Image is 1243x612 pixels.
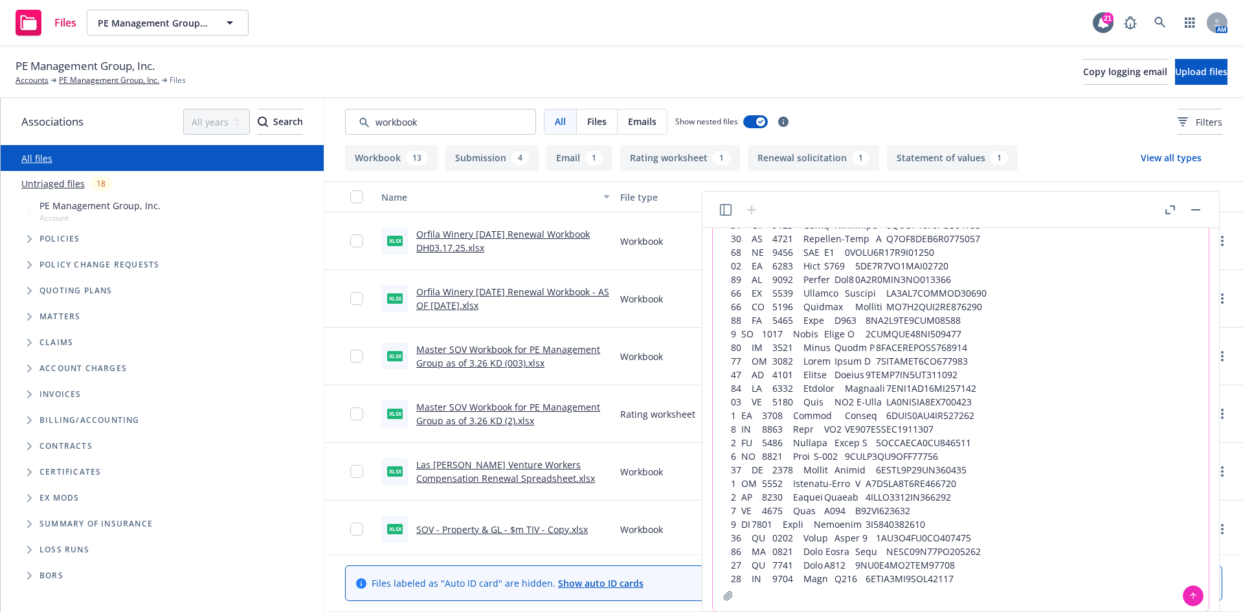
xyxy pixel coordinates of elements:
[748,145,879,171] button: Renewal solicitation
[39,468,101,476] span: Certificates
[387,409,403,418] span: xlsx
[1196,115,1222,129] span: Filters
[1175,59,1227,85] button: Upload files
[558,577,644,589] a: Show auto ID cards
[1,407,324,589] div: Folder Tree Example
[991,151,1008,165] div: 1
[887,145,1018,171] button: Statement of values
[445,145,539,171] button: Submission
[39,339,73,346] span: Claims
[416,523,588,536] a: SOV - Property & GL - $m TIV - Copy.xlsx
[615,181,762,212] button: File type
[416,228,590,254] a: Orfila Winery [DATE] Renewal Workbook DH03.17.25.xlsx
[39,212,161,223] span: Account
[852,151,869,165] div: 1
[387,524,403,534] span: xlsx
[406,151,428,165] div: 13
[350,234,363,247] input: Toggle Row Selected
[713,151,730,165] div: 1
[1175,65,1227,78] span: Upload files
[376,181,615,212] button: Name
[1147,10,1173,36] a: Search
[1178,109,1222,135] button: Filters
[416,286,609,312] a: Orfila Winery [DATE] Renewal Workbook - AS OF [DATE].xlsx
[54,17,76,28] span: Files
[620,350,663,363] span: Workbook
[39,546,89,554] span: Loss Runs
[39,416,140,424] span: Billing/Accounting
[39,442,93,450] span: Contracts
[387,466,403,476] span: xlsx
[350,407,363,420] input: Toggle Row Selected
[1215,406,1230,422] a: more
[620,407,695,421] span: Rating worksheet
[1036,190,1173,204] div: Linked associations
[620,234,663,248] span: Workbook
[546,145,612,171] button: Email
[890,190,1012,204] div: Summary
[39,572,63,580] span: BORs
[620,465,663,479] span: Workbook
[1215,464,1230,479] a: more
[1,196,324,407] div: Tree Example
[620,145,740,171] button: Rating worksheet
[1215,521,1230,537] a: more
[1031,181,1178,212] button: Linked associations
[416,401,600,427] a: Master SOV Workbook for PE Management Group as of 3.26 KD (2).xlsx
[345,145,438,171] button: Workbook
[39,494,79,502] span: Ex Mods
[416,343,600,369] a: Master SOV Workbook for PE Management Group as of 3.26 KD (003).xlsx
[16,74,49,86] a: Accounts
[39,287,113,295] span: Quoting plans
[39,261,159,269] span: Policy change requests
[387,351,403,361] span: xlsx
[511,151,529,165] div: 4
[884,181,1031,212] button: Summary
[387,236,403,245] span: xlsx
[87,10,249,36] button: PE Management Group, Inc.
[39,391,82,398] span: Invoices
[1177,10,1203,36] a: Switch app
[1178,115,1222,129] span: Filters
[98,16,210,30] span: PE Management Group, Inc.
[555,115,566,128] span: All
[39,313,80,321] span: Matters
[350,190,363,203] input: Select all
[170,74,186,86] span: Files
[767,190,865,204] div: Created on
[258,109,303,135] button: SearchSearch
[39,520,153,528] span: Summary of insurance
[675,116,738,127] span: Show nested files
[21,113,84,130] span: Associations
[21,152,52,164] a: All files
[90,176,112,191] div: 18
[1120,145,1222,171] button: View all types
[39,365,127,372] span: Account charges
[39,235,80,243] span: Policies
[372,576,644,590] span: Files labeled as "Auto ID card" are hidden.
[1215,233,1230,249] a: more
[21,177,85,190] a: Untriaged files
[381,190,596,204] div: Name
[713,152,1209,611] textarea: Loremip # Dolors Ametc Adip Elit Seddo EIU 5 TE 2060 Inci U416 1LA1E8DO1MAG04366 9 AL 3670 Enim A...
[258,109,303,134] div: Search
[1117,10,1143,36] a: Report a Bug
[587,115,607,128] span: Files
[39,199,161,212] span: PE Management Group, Inc.
[350,465,363,478] input: Toggle Row Selected
[350,350,363,363] input: Toggle Row Selected
[1083,65,1167,78] span: Copy logging email
[387,293,403,303] span: xlsx
[628,115,656,128] span: Emails
[258,117,268,127] svg: Search
[762,181,884,212] button: Created on
[10,5,82,41] a: Files
[350,523,363,536] input: Toggle Row Selected
[350,292,363,305] input: Toggle Row Selected
[345,109,536,135] input: Search by keyword...
[1215,291,1230,306] a: more
[1102,12,1114,24] div: 21
[620,523,663,536] span: Workbook
[1215,348,1230,364] a: more
[1083,59,1167,85] button: Copy logging email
